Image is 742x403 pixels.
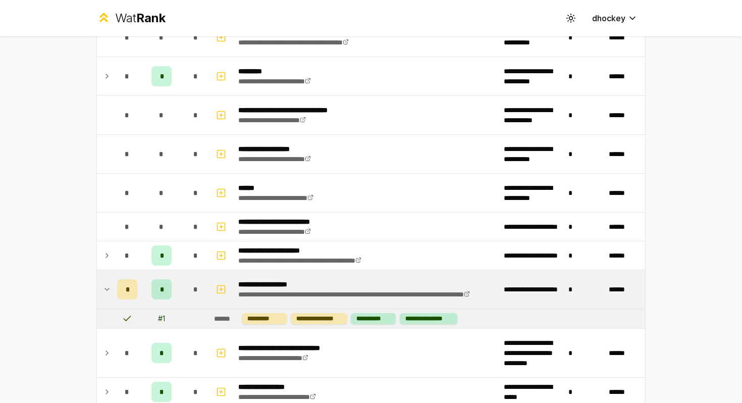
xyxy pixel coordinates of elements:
[115,10,166,26] div: Wat
[158,314,165,324] div: # 1
[584,9,646,27] button: dhockey
[96,10,166,26] a: WatRank
[592,12,625,24] span: dhockey
[136,11,166,25] span: Rank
